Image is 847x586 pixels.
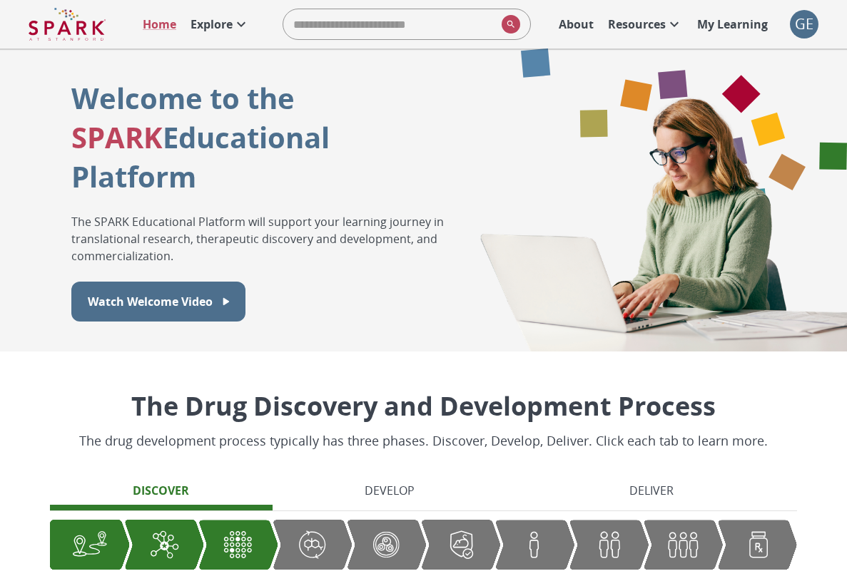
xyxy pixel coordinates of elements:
[79,387,768,426] p: The Drug Discovery and Development Process
[71,118,163,157] span: SPARK
[601,9,690,40] a: Resources
[790,10,818,38] button: account of current user
[71,213,460,264] p: The SPARK Educational Platform will support your learning journey in translational research, ther...
[143,16,176,33] p: Home
[71,78,460,196] p: Welcome to the Educational Platform
[136,9,183,40] a: Home
[191,16,233,33] p: Explore
[29,7,106,41] img: Logo of SPARK at Stanford
[608,16,666,33] p: Resources
[365,482,415,499] p: Develop
[183,9,257,40] a: Explore
[559,16,594,33] p: About
[552,9,601,40] a: About
[79,431,768,451] p: The drug development process typically has three phases. Discover, Develop, Deliver. Click each t...
[50,520,797,570] div: Graphic showing the progression through the Discover, Develop, and Deliver pipeline, highlighting...
[133,482,189,499] p: Discover
[690,9,776,40] a: My Learning
[71,282,245,322] button: Watch Welcome Video
[88,293,213,310] p: Watch Welcome Video
[697,16,768,33] p: My Learning
[790,10,818,38] div: GE
[496,9,520,39] button: search
[629,482,674,499] p: Deliver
